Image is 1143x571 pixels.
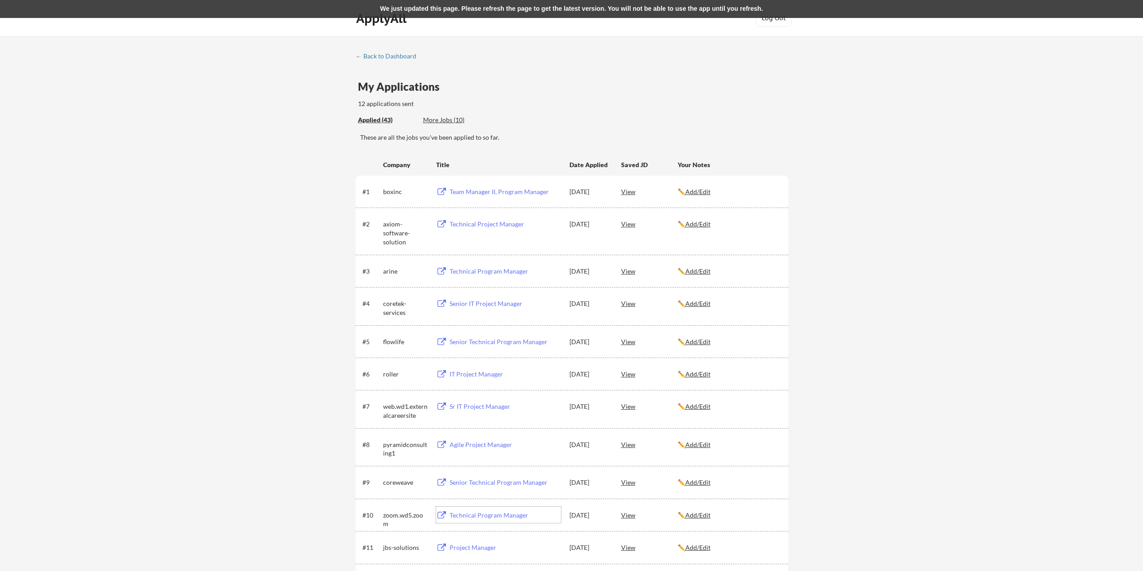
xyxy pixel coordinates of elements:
[621,436,678,452] div: View
[362,511,380,520] div: #10
[685,267,711,275] u: Add/Edit
[678,299,780,308] div: ✏️
[569,402,609,411] div: [DATE]
[678,511,780,520] div: ✏️
[362,299,380,308] div: #4
[383,440,428,458] div: pyramidconsulting1
[569,370,609,379] div: [DATE]
[685,370,711,378] u: Add/Edit
[621,295,678,311] div: View
[569,478,609,487] div: [DATE]
[423,115,489,125] div: These are job applications we think you'd be a good fit for, but couldn't apply you to automatica...
[685,188,711,195] u: Add/Edit
[569,299,609,308] div: [DATE]
[621,333,678,350] div: View
[450,511,561,520] div: Technical Program Manager
[360,133,788,142] div: These are all the jobs you've been applied to so far.
[685,441,711,448] u: Add/Edit
[621,183,678,199] div: View
[678,478,780,487] div: ✏️
[362,220,380,229] div: #2
[358,115,416,125] div: These are all the jobs you've been applied to so far.
[569,160,609,169] div: Date Applied
[358,99,532,108] div: 12 applications sent
[450,299,561,308] div: Senior IT Project Manager
[678,543,780,552] div: ✏️
[685,403,711,410] u: Add/Edit
[383,337,428,346] div: flowlife
[569,267,609,276] div: [DATE]
[678,337,780,346] div: ✏️
[685,220,711,228] u: Add/Edit
[569,440,609,449] div: [DATE]
[450,478,561,487] div: Senior Technical Program Manager
[621,398,678,414] div: View
[685,300,711,307] u: Add/Edit
[756,9,792,27] button: Log Out
[450,337,561,346] div: Senior Technical Program Manager
[569,187,609,196] div: [DATE]
[356,53,423,62] a: ← Back to Dashboard
[383,543,428,552] div: jbs-solutions
[685,544,711,551] u: Add/Edit
[621,216,678,232] div: View
[621,366,678,382] div: View
[450,440,561,449] div: Agile Project Manager
[423,115,489,124] div: More Jobs (10)
[356,11,409,26] div: ApplyAll
[569,543,609,552] div: [DATE]
[383,402,428,420] div: web.wd1.externalcareersite
[678,160,780,169] div: Your Notes
[358,115,416,124] div: Applied (43)
[450,402,561,411] div: Sr IT Project Manager
[678,370,780,379] div: ✏️
[685,478,711,486] u: Add/Edit
[450,543,561,552] div: Project Manager
[383,187,428,196] div: boxinc
[621,539,678,555] div: View
[383,299,428,317] div: coretek-services
[383,370,428,379] div: roller
[362,440,380,449] div: #8
[678,267,780,276] div: ✏️
[362,187,380,196] div: #1
[678,402,780,411] div: ✏️
[362,402,380,411] div: #7
[621,474,678,490] div: View
[450,220,561,229] div: Technical Project Manager
[569,511,609,520] div: [DATE]
[362,370,380,379] div: #6
[450,267,561,276] div: Technical Program Manager
[621,156,678,173] div: Saved JD
[383,267,428,276] div: arine
[356,53,423,59] div: ← Back to Dashboard
[621,263,678,279] div: View
[678,187,780,196] div: ✏️
[621,507,678,523] div: View
[362,478,380,487] div: #9
[436,160,561,169] div: Title
[569,337,609,346] div: [DATE]
[383,220,428,246] div: axiom-software-solution
[678,220,780,229] div: ✏️
[358,81,447,92] div: My Applications
[685,338,711,345] u: Add/Edit
[362,543,380,552] div: #11
[569,220,609,229] div: [DATE]
[383,511,428,528] div: zoom.wd5.zoom
[678,440,780,449] div: ✏️
[383,478,428,487] div: coreweave
[362,337,380,346] div: #5
[450,187,561,196] div: Team Manager II, Program Manager
[362,267,380,276] div: #3
[685,511,711,519] u: Add/Edit
[450,370,561,379] div: IT Project Manager
[383,160,428,169] div: Company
